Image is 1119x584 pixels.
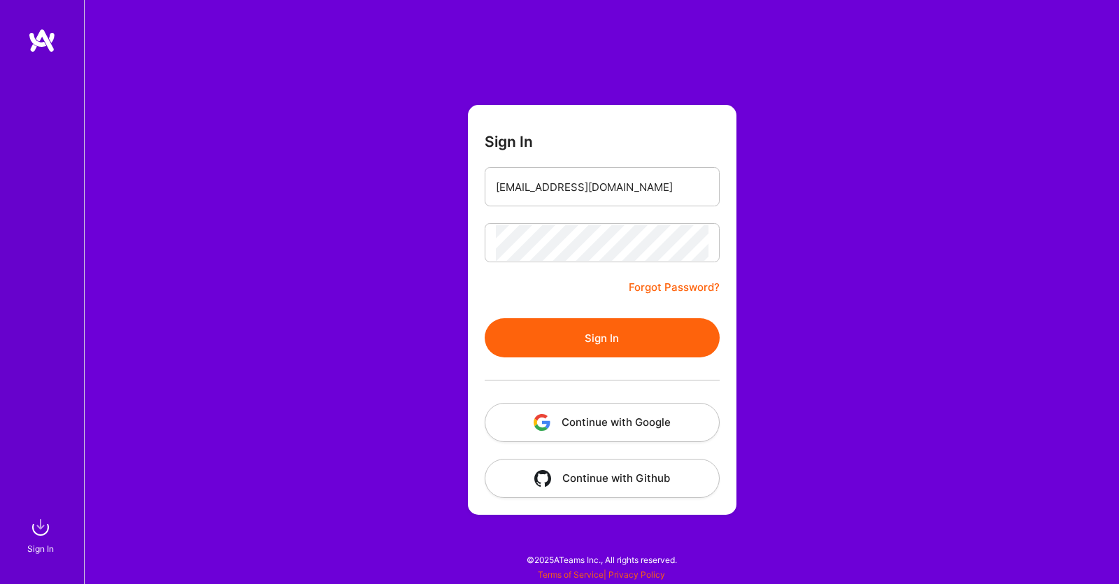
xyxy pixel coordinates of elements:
[27,541,54,556] div: Sign In
[485,459,720,498] button: Continue with Github
[608,569,665,580] a: Privacy Policy
[629,279,720,296] a: Forgot Password?
[534,470,551,487] img: icon
[485,403,720,442] button: Continue with Google
[485,133,533,150] h3: Sign In
[538,569,604,580] a: Terms of Service
[29,513,55,556] a: sign inSign In
[538,569,665,580] span: |
[28,28,56,53] img: logo
[534,414,550,431] img: icon
[496,169,708,205] input: Email...
[27,513,55,541] img: sign in
[84,542,1119,577] div: © 2025 ATeams Inc., All rights reserved.
[485,318,720,357] button: Sign In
